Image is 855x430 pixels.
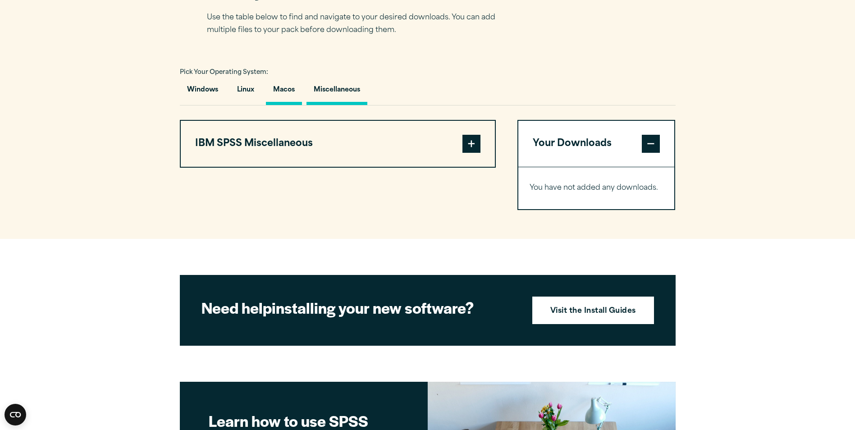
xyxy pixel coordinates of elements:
button: Windows [180,79,225,105]
button: Miscellaneous [306,79,367,105]
span: Pick Your Operating System: [180,69,268,75]
button: Your Downloads [518,121,675,167]
button: Linux [230,79,261,105]
strong: Visit the Install Guides [550,306,636,317]
button: Macos [266,79,302,105]
strong: Need help [201,297,272,318]
button: Open CMP widget [5,404,26,425]
div: Your Downloads [518,167,675,209]
p: Use the table below to find and navigate to your desired downloads. You can add multiple files to... [207,11,509,37]
h2: installing your new software? [201,297,517,318]
button: IBM SPSS Miscellaneous [181,121,495,167]
a: Visit the Install Guides [532,297,654,325]
p: You have not added any downloads. [530,182,663,195]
